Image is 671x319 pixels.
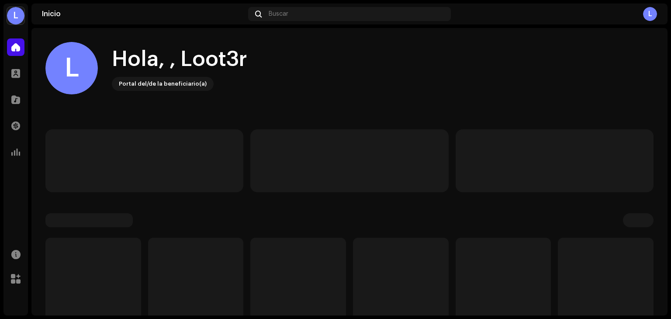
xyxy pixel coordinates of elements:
div: Hola, , Loot3r [112,45,247,73]
div: L [7,7,24,24]
div: L [45,42,98,94]
span: Buscar [269,10,288,17]
div: Inicio [42,10,245,17]
div: L [643,7,657,21]
div: Portal del/de la beneficiario(a) [119,79,207,89]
